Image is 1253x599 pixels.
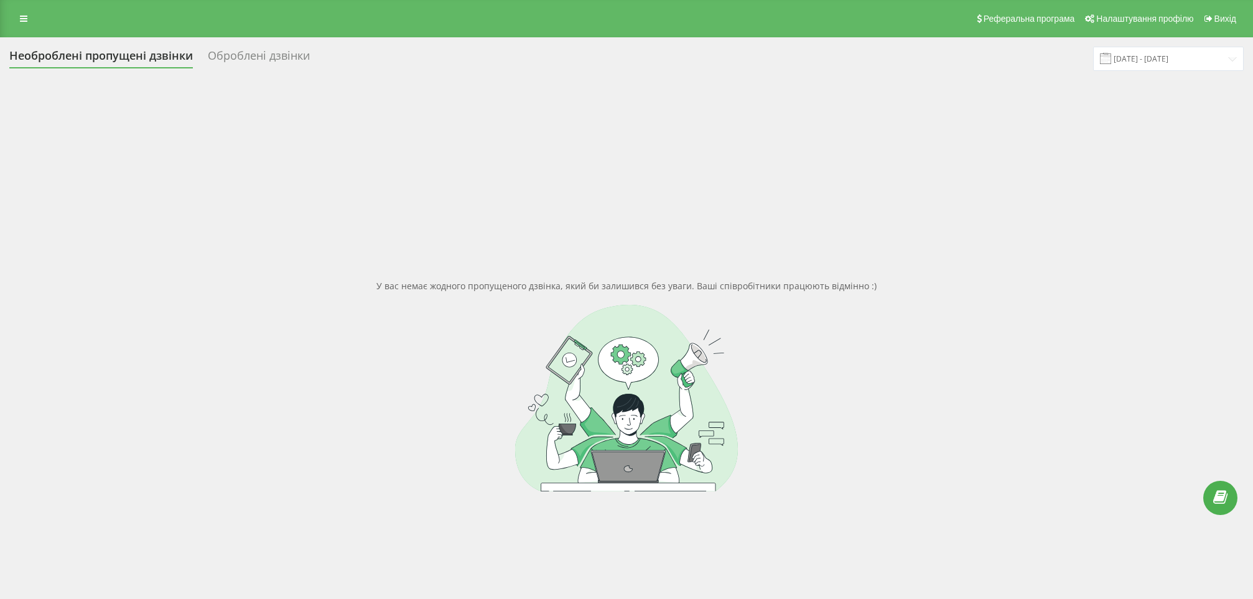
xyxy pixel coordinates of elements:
[1214,14,1236,24] span: Вихід
[1096,14,1193,24] span: Налаштування профілю
[208,49,310,68] div: Оброблені дзвінки
[984,14,1075,24] span: Реферальна програма
[9,49,193,68] div: Необроблені пропущені дзвінки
